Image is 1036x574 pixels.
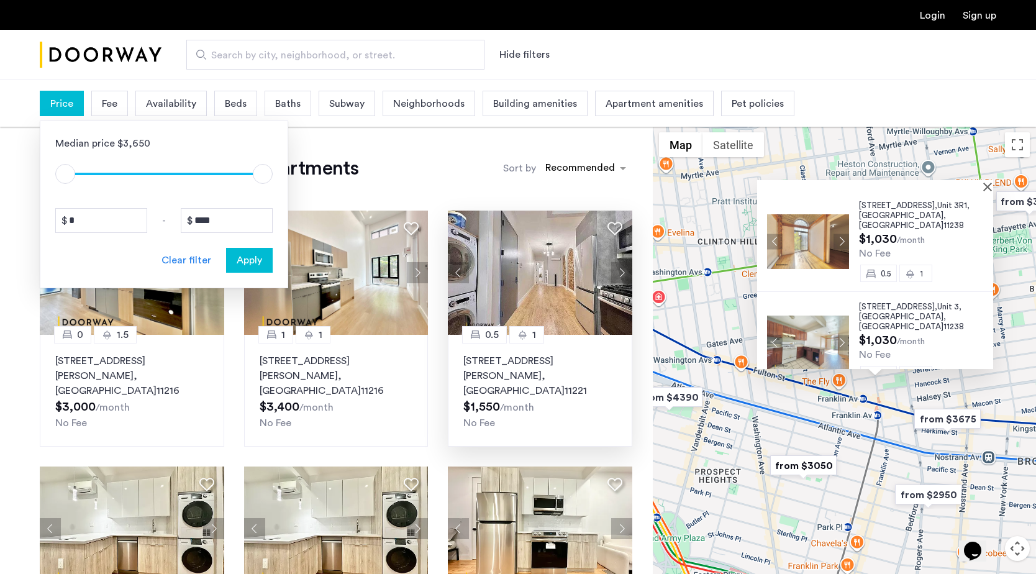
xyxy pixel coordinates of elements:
ngx-slider: ngx-slider [55,173,273,175]
span: Search by city, neighborhood, or street. [211,48,450,63]
span: Apartment amenities [606,96,703,111]
span: Subway [329,96,365,111]
input: Apartment Search [186,40,484,70]
span: Availability [146,96,196,111]
span: ngx-slider-max [253,164,273,184]
span: Pet policies [732,96,784,111]
a: Cazamio Logo [40,32,161,78]
span: ngx-slider [55,164,75,184]
a: Login [920,11,945,20]
span: Fee [102,96,117,111]
span: Beds [225,96,247,111]
span: Baths [275,96,301,111]
span: - [162,213,166,228]
span: Building amenities [493,96,577,111]
a: Registration [963,11,996,20]
input: Price to [181,208,273,233]
button: button [226,248,273,273]
span: Price [50,96,73,111]
span: Apply [237,253,262,268]
iframe: chat widget [959,524,999,562]
input: Price from [55,208,147,233]
button: Show or hide filters [499,47,550,62]
div: Clear filter [161,253,211,268]
span: Neighborhoods [393,96,465,111]
div: Median price $3,650 [55,136,273,151]
img: logo [40,32,161,78]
